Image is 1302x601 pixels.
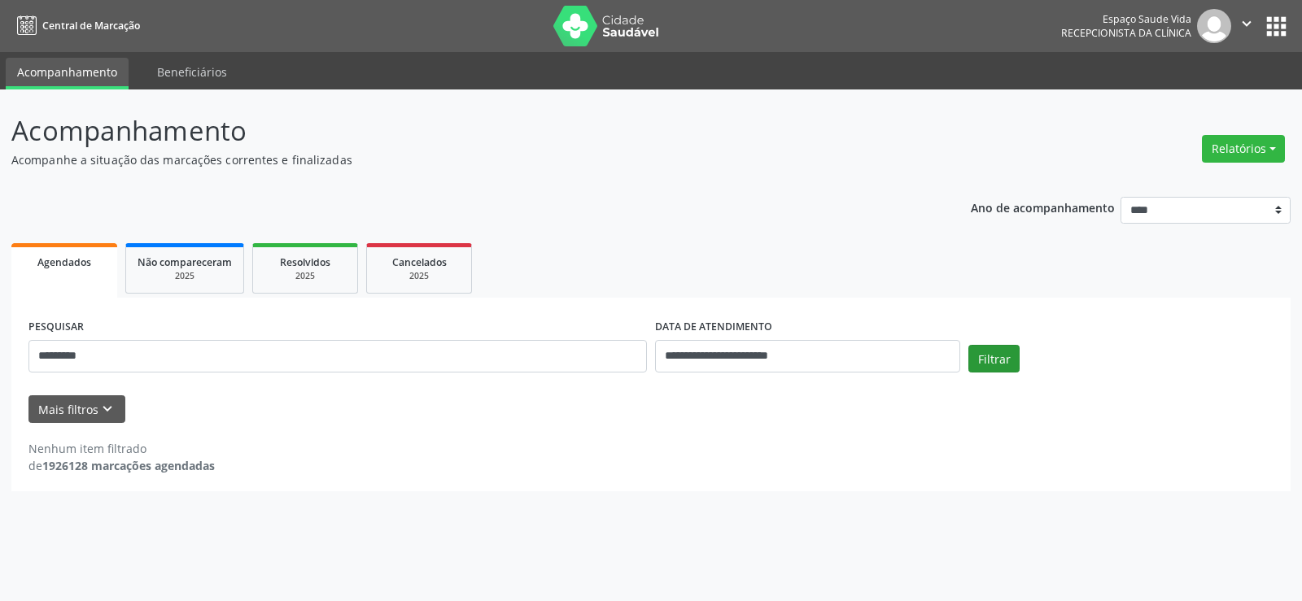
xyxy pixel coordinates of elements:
button:  [1231,9,1262,43]
button: Relatórios [1202,135,1285,163]
div: 2025 [378,270,460,282]
span: Recepcionista da clínica [1061,26,1191,40]
a: Central de Marcação [11,12,140,39]
a: Acompanhamento [6,58,129,89]
div: Espaço Saude Vida [1061,12,1191,26]
p: Ano de acompanhamento [971,197,1115,217]
p: Acompanhamento [11,111,907,151]
strong: 1926128 marcações agendadas [42,458,215,473]
button: Mais filtroskeyboard_arrow_down [28,395,125,424]
span: Resolvidos [280,255,330,269]
img: img [1197,9,1231,43]
button: apps [1262,12,1291,41]
div: Nenhum item filtrado [28,440,215,457]
p: Acompanhe a situação das marcações correntes e finalizadas [11,151,907,168]
span: Cancelados [392,255,447,269]
i:  [1238,15,1256,33]
div: 2025 [138,270,232,282]
label: PESQUISAR [28,315,84,340]
span: Agendados [37,255,91,269]
label: DATA DE ATENDIMENTO [655,315,772,340]
div: 2025 [264,270,346,282]
span: Não compareceram [138,255,232,269]
span: Central de Marcação [42,19,140,33]
a: Beneficiários [146,58,238,86]
div: de [28,457,215,474]
i: keyboard_arrow_down [98,400,116,418]
button: Filtrar [968,345,1020,372]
